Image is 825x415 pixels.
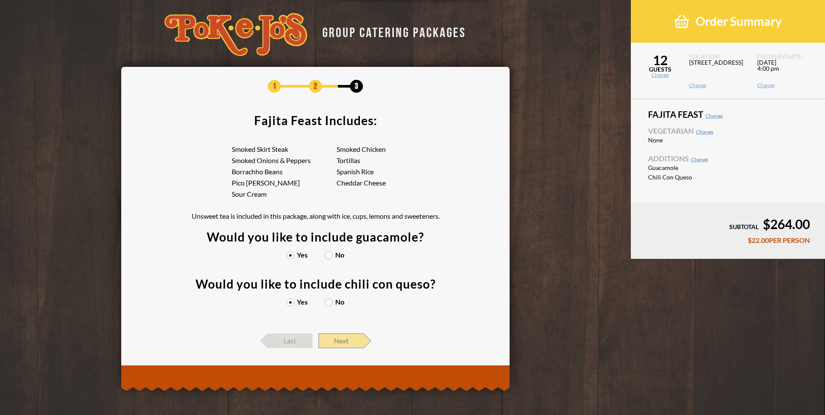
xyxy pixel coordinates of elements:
div: Would you like to include chili con queso? [195,278,436,290]
div: Would you like to include guacamole? [207,231,424,243]
span: Order Summary [696,14,782,29]
a: Change [705,113,723,119]
img: logo-34603ddf.svg [164,13,307,56]
a: Change [757,83,815,88]
label: No [325,252,344,258]
a: Change [631,72,689,78]
span: Next [318,333,364,348]
div: Fajita Feast Includes: [254,114,377,126]
div: $264.00 [646,217,810,230]
p: Unsweet tea is included in this package, along with ice, cups, lemons and sweeteners. [192,213,440,220]
span: 3 [350,80,363,93]
li: Smoked Skirt Steak [232,146,337,153]
div: GROUP CATERING PACKAGES [316,22,466,39]
span: GUESTS [631,66,689,72]
label: Yes [287,252,308,258]
span: Fajita Feast [648,110,808,119]
li: Tortillas [337,157,441,164]
div: $22.00 PER PERSON [646,237,810,244]
li: Spanish Rice [337,168,441,175]
a: Change [691,156,708,163]
span: Additions [648,155,808,162]
span: 1 [268,80,281,93]
li: Borrachho Beans [232,168,337,175]
span: LOCATION: [689,53,746,60]
span: DELIVERY DATE: [757,53,815,60]
a: Change [696,129,713,135]
a: Change [689,83,746,88]
span: Guacamole [648,165,724,171]
img: shopping-basket-3cad201a.png [674,14,689,29]
span: [STREET_ADDRESS] [689,60,746,83]
label: Yes [287,299,308,305]
span: 2 [309,80,322,93]
li: Smoked Chicken [337,146,441,153]
li: None [648,137,808,144]
span: Last [267,333,312,348]
span: Vegetarian [648,127,808,135]
span: 12 [631,53,689,66]
span: Chili Con Queso [648,174,724,180]
label: No [325,299,344,305]
li: Smoked Onions & Peppers [232,157,337,164]
li: Cheddar Cheese [337,179,441,186]
span: [DATE] 4:00 pm [757,60,815,83]
li: Pico [PERSON_NAME] [232,179,337,186]
li: Sour Cream [232,191,337,198]
span: SUBTOTAL [729,223,759,230]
